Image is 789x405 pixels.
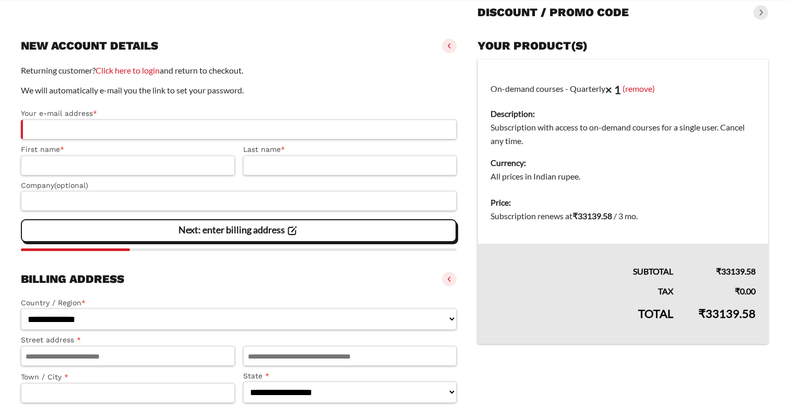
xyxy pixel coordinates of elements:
h3: Discount / promo code [477,5,629,20]
span: ₹ [735,286,740,296]
dt: Price: [491,196,756,209]
th: Tax [478,278,686,298]
label: Company [21,180,457,192]
h3: Billing address [21,272,124,287]
dd: All prices in Indian rupee. [491,170,756,183]
label: State [243,370,457,382]
p: Returning customer? and return to checkout. [21,64,457,77]
label: First name [21,144,235,156]
dt: Description: [491,107,756,121]
td: On-demand courses - Quarterly [478,59,768,190]
bdi: 33139.58 [698,306,756,320]
span: ₹ [698,306,706,320]
strong: × 1 [605,82,621,97]
dd: Subscription with access to on-demand courses for a single user. Cancel any time. [491,121,756,148]
span: Subscription renews at . [491,211,638,221]
span: ₹ [716,266,721,276]
label: Street address [21,334,235,346]
label: Country / Region [21,297,457,309]
a: (remove) [623,83,655,93]
span: ₹ [572,211,578,221]
vaadin-button: Next: enter billing address [21,219,457,242]
span: / 3 mo [614,211,636,221]
label: Last name [243,144,457,156]
th: Total [478,298,686,344]
bdi: 33139.58 [572,211,612,221]
p: We will automatically e-mail you the link to set your password. [21,84,457,97]
label: Town / City [21,371,235,383]
label: Your e-mail address [21,108,457,120]
dt: Currency: [491,156,756,170]
th: Subtotal [478,244,686,278]
bdi: 33139.58 [716,266,756,276]
a: Click here to login [95,65,160,75]
span: (optional) [54,181,88,189]
bdi: 0.00 [735,286,756,296]
h3: New account details [21,39,158,53]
